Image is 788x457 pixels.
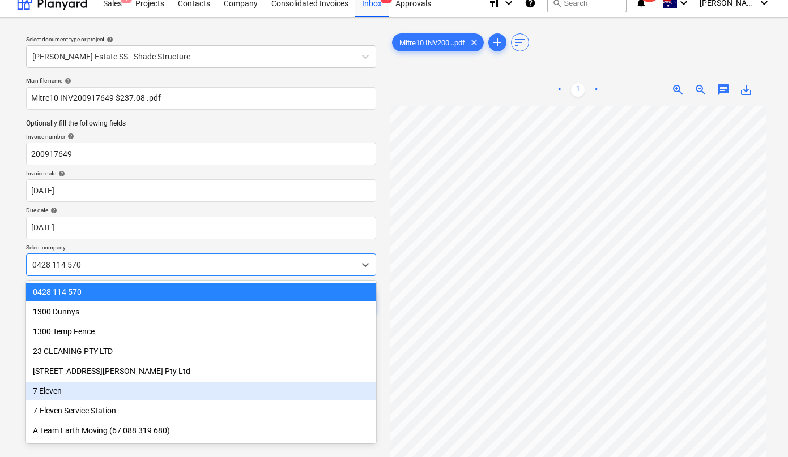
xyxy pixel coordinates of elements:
[26,36,376,43] div: Select document type or project
[26,402,376,420] div: 7-Eleven Service Station
[589,83,603,97] a: Next page
[26,119,376,128] p: Optionally fill the following fields
[26,303,376,321] div: 1300 Dunnys
[26,244,376,253] p: Select company
[104,36,113,43] span: help
[571,83,585,97] a: Page 1 is your current page
[26,87,376,110] input: Main file name
[26,362,376,380] div: [STREET_ADDRESS][PERSON_NAME] Pty Ltd
[393,38,472,47] span: Mitre10 INV200...pdf
[26,206,376,214] div: Due date
[671,83,685,97] span: zoom_in
[62,77,71,84] span: help
[26,217,376,239] input: Due date not specified
[26,179,376,202] input: Invoice date not specified
[26,362,376,380] div: 30 Griffen Crescent Pty Ltd
[26,421,376,439] div: A Team Earth Moving (67 088 319 680)
[513,36,527,49] span: sort
[26,143,376,165] input: Invoice number
[553,83,566,97] a: Previous page
[739,83,753,97] span: save_alt
[48,207,57,214] span: help
[26,133,376,140] div: Invoice number
[26,283,376,301] div: 0428 114 570
[26,382,376,400] div: 7 Eleven
[392,33,484,51] div: Mitre10 INV200...pdf
[26,322,376,340] div: 1300 Temp Fence
[26,77,376,84] div: Main file name
[491,36,504,49] span: add
[65,133,74,140] span: help
[26,342,376,360] div: 23 CLEANING PTY LTD
[731,403,788,457] iframe: Chat Widget
[694,83,708,97] span: zoom_out
[467,36,481,49] span: clear
[717,83,730,97] span: chat
[56,170,65,177] span: help
[26,170,376,177] div: Invoice date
